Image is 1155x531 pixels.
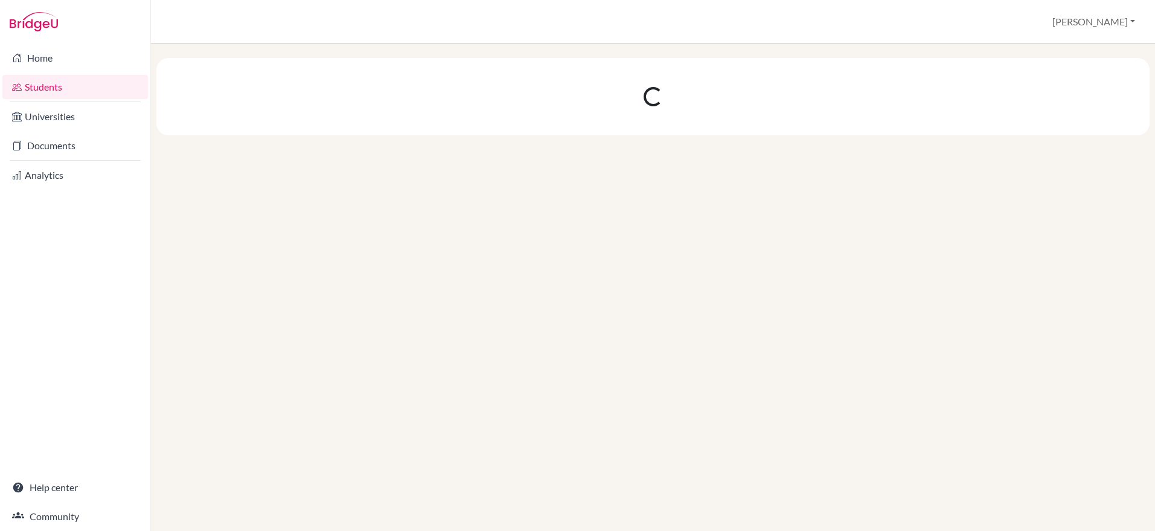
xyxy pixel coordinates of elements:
[2,163,148,187] a: Analytics
[2,504,148,529] a: Community
[2,46,148,70] a: Home
[2,105,148,129] a: Universities
[2,475,148,500] a: Help center
[1047,10,1141,33] button: [PERSON_NAME]
[2,134,148,158] a: Documents
[2,75,148,99] a: Students
[10,12,58,31] img: Bridge-U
